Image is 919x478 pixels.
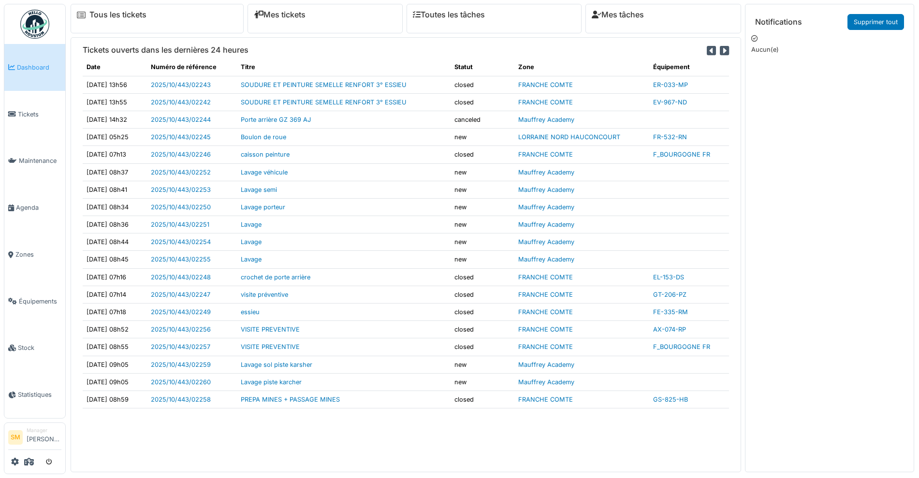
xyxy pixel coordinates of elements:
td: canceled [451,111,515,128]
h6: Notifications [755,17,802,27]
td: [DATE] 09h05 [83,373,147,391]
td: new [451,129,515,146]
a: FRANCHE COMTE [518,396,573,403]
span: Dashboard [17,63,61,72]
a: Toutes les tâches [413,10,485,19]
a: Tous les tickets [89,10,146,19]
a: 2025/10/443/02249 [151,308,211,316]
a: Dashboard [4,44,65,91]
td: new [451,198,515,216]
a: FRANCHE COMTE [518,343,573,350]
a: Porte arrière GZ 369 AJ [241,116,311,123]
a: Mauffrey Academy [518,186,574,193]
td: [DATE] 13h55 [83,93,147,111]
a: FRANCHE COMTE [518,274,573,281]
a: Mauffrey Academy [518,378,574,386]
a: 2025/10/443/02260 [151,378,211,386]
span: Agenda [16,203,61,212]
td: [DATE] 08h59 [83,391,147,408]
a: GT-206-PZ [653,291,686,298]
a: Mes tickets [254,10,306,19]
span: Tickets [18,110,61,119]
td: [DATE] 13h56 [83,76,147,93]
a: Supprimer tout [847,14,904,30]
a: 2025/10/443/02245 [151,133,211,141]
a: 2025/10/443/02259 [151,361,211,368]
a: FRANCHE COMTE [518,308,573,316]
a: 2025/10/443/02243 [151,81,211,88]
span: Stock [18,343,61,352]
td: closed [451,391,515,408]
a: 2025/10/443/02244 [151,116,211,123]
a: Stock [4,325,65,372]
a: 2025/10/443/02253 [151,186,211,193]
td: [DATE] 07h18 [83,304,147,321]
a: 2025/10/443/02258 [151,396,211,403]
a: LORRAINE NORD HAUCONCOURT [518,133,620,141]
td: [DATE] 08h45 [83,251,147,268]
li: SM [8,430,23,445]
th: Numéro de référence [147,58,237,76]
a: Lavage piste karcher [241,378,302,386]
td: new [451,216,515,233]
a: 2025/10/443/02251 [151,221,209,228]
a: Mauffrey Academy [518,238,574,246]
th: Date [83,58,147,76]
td: closed [451,286,515,303]
a: FRANCHE COMTE [518,326,573,333]
td: new [451,163,515,181]
td: closed [451,304,515,321]
p: Aucun(e) [751,45,908,54]
a: SOUDURE ET PEINTURE SEMELLE RENFORT 3° ESSIEU [241,81,407,88]
td: [DATE] 05h25 [83,129,147,146]
a: Statistiques [4,371,65,418]
span: Maintenance [19,156,61,165]
td: [DATE] 07h16 [83,268,147,286]
td: [DATE] 08h55 [83,338,147,356]
td: [DATE] 08h34 [83,198,147,216]
a: Mauffrey Academy [518,169,574,176]
a: F_BOURGOGNE FR [653,151,710,158]
a: FRANCHE COMTE [518,151,573,158]
a: 2025/10/443/02247 [151,291,210,298]
a: 2025/10/443/02254 [151,238,211,246]
a: 2025/10/443/02242 [151,99,211,106]
td: [DATE] 08h37 [83,163,147,181]
td: closed [451,146,515,163]
td: [DATE] 09h05 [83,356,147,373]
a: Maintenance [4,138,65,185]
span: Statistiques [18,390,61,399]
span: Équipements [19,297,61,306]
td: new [451,251,515,268]
a: 2025/10/443/02250 [151,203,211,211]
span: Zones [15,250,61,259]
th: Zone [514,58,649,76]
a: Lavage semi [241,186,277,193]
a: Lavage sol piste karsher [241,361,312,368]
a: Boulon de roue [241,133,286,141]
a: FR-532-RN [653,133,687,141]
a: FRANCHE COMTE [518,99,573,106]
a: VISITE PREVENTIVE [241,343,300,350]
a: Mauffrey Academy [518,221,574,228]
a: VISITE PREVENTIVE [241,326,300,333]
a: Équipements [4,278,65,325]
a: Mauffrey Academy [518,256,574,263]
a: Tickets [4,91,65,138]
a: Lavage véhicule [241,169,288,176]
a: ER-033-MP [653,81,688,88]
a: Lavage porteur [241,203,285,211]
a: EV-967-ND [653,99,687,106]
td: [DATE] 14h32 [83,111,147,128]
a: 2025/10/443/02257 [151,343,210,350]
a: Lavage [241,256,262,263]
div: Manager [27,427,61,434]
a: 2025/10/443/02256 [151,326,211,333]
a: AX-074-RP [653,326,686,333]
a: Mes tâches [592,10,644,19]
a: 2025/10/443/02248 [151,274,211,281]
a: 2025/10/443/02255 [151,256,211,263]
td: [DATE] 07h13 [83,146,147,163]
a: Mauffrey Academy [518,203,574,211]
a: essieu [241,308,260,316]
